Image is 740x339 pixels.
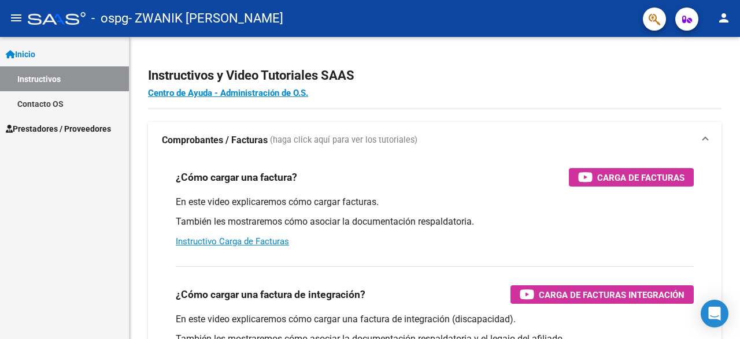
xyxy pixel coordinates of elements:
[176,169,297,185] h3: ¿Cómo cargar una factura?
[701,300,728,327] div: Open Intercom Messenger
[717,11,731,25] mat-icon: person
[148,88,308,98] a: Centro de Ayuda - Administración de O.S.
[176,313,694,326] p: En este video explicaremos cómo cargar una factura de integración (discapacidad).
[176,215,694,228] p: También les mostraremos cómo asociar la documentación respaldatoria.
[569,168,694,187] button: Carga de Facturas
[148,122,721,159] mat-expansion-panel-header: Comprobantes / Facturas (haga click aquí para ver los tutoriales)
[148,65,721,87] h2: Instructivos y Video Tutoriales SAAS
[128,6,283,31] span: - ZWANIK [PERSON_NAME]
[597,170,684,185] span: Carga de Facturas
[510,285,694,304] button: Carga de Facturas Integración
[9,11,23,25] mat-icon: menu
[6,48,35,61] span: Inicio
[6,122,111,135] span: Prestadores / Proveedores
[91,6,128,31] span: - ospg
[539,288,684,302] span: Carga de Facturas Integración
[176,196,694,208] p: En este video explicaremos cómo cargar facturas.
[162,134,268,147] strong: Comprobantes / Facturas
[270,134,417,147] span: (haga click aquí para ver los tutoriales)
[176,286,365,303] h3: ¿Cómo cargar una factura de integración?
[176,236,289,247] a: Instructivo Carga de Facturas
